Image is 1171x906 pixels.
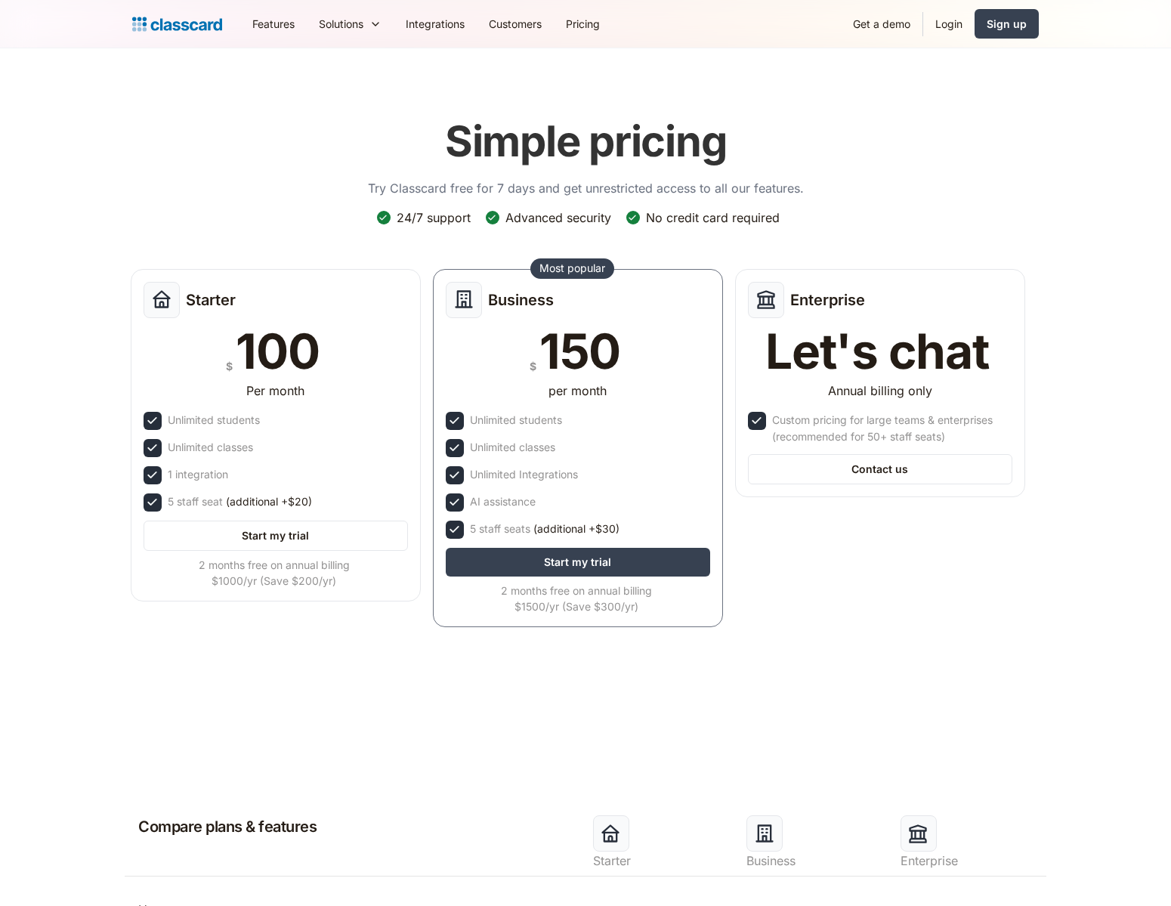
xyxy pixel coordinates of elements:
[168,493,312,510] div: 5 staff seat
[987,16,1027,32] div: Sign up
[470,412,562,428] div: Unlimited students
[368,179,804,197] p: Try Classcard free for 7 days and get unrestricted access to all our features.
[841,7,922,41] a: Get a demo
[240,7,307,41] a: Features
[144,521,408,551] a: Start my trial
[548,382,607,400] div: per month
[394,7,477,41] a: Integrations
[533,521,619,537] span: (additional +$30)
[132,815,317,838] h2: Compare plans & features
[477,7,554,41] a: Customers
[539,261,605,276] div: Most popular
[923,7,975,41] a: Login
[901,852,1039,870] div: Enterprise
[488,291,554,309] h2: Business
[470,521,619,537] div: 5 staff seats
[790,291,865,309] h2: Enterprise
[828,382,932,400] div: Annual billing only
[505,209,611,226] div: Advanced security
[470,493,536,510] div: AI assistance
[530,357,536,376] div: $
[748,454,1012,484] a: Contact us
[446,583,707,614] div: 2 months free on annual billing $1500/yr (Save $300/yr)
[470,466,578,483] div: Unlimited Integrations
[445,116,727,167] h1: Simple pricing
[168,412,260,428] div: Unlimited students
[539,327,620,376] div: 150
[168,439,253,456] div: Unlimited classes
[646,209,780,226] div: No credit card required
[397,209,471,226] div: 24/7 support
[554,7,612,41] a: Pricing
[307,7,394,41] div: Solutions
[144,557,405,589] div: 2 months free on annual billing $1000/yr (Save $200/yr)
[765,327,989,376] div: Let's chat
[593,852,731,870] div: Starter
[746,852,885,870] div: Business
[319,16,363,32] div: Solutions
[772,412,1009,445] div: Custom pricing for large teams & enterprises (recommended for 50+ staff seats)
[470,439,555,456] div: Unlimited classes
[132,14,222,35] a: home
[168,466,228,483] div: 1 integration
[246,382,304,400] div: Per month
[975,9,1039,39] a: Sign up
[226,493,312,510] span: (additional +$20)
[186,291,236,309] h2: Starter
[226,357,233,376] div: $
[236,327,319,376] div: 100
[446,548,710,577] a: Start my trial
